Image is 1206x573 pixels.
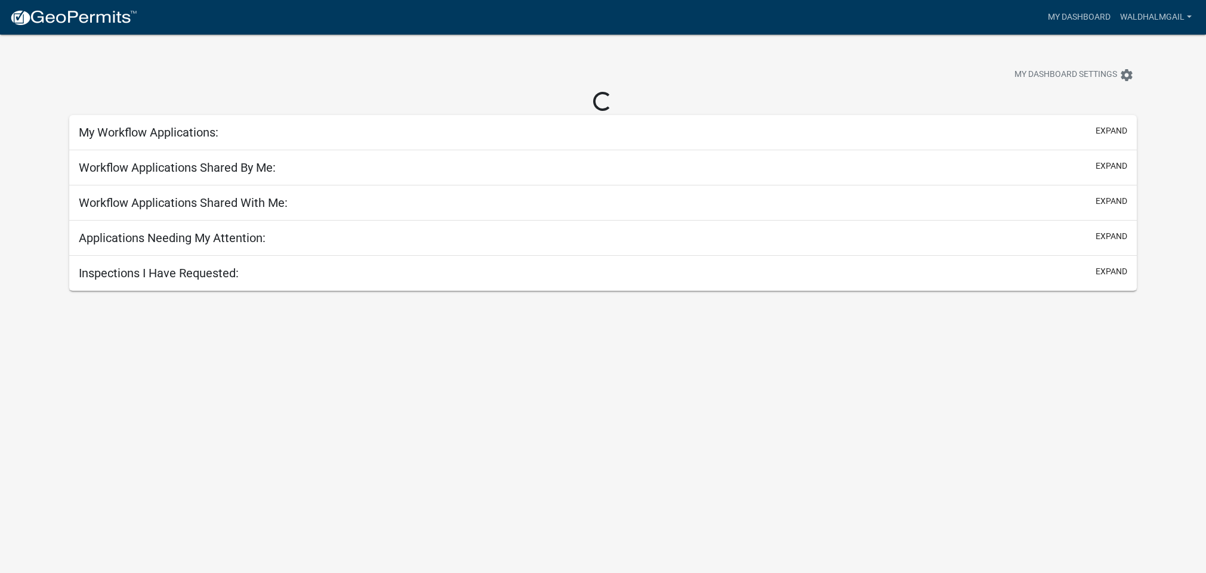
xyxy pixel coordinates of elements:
[1096,160,1127,172] button: expand
[79,160,276,175] h5: Workflow Applications Shared By Me:
[1096,230,1127,243] button: expand
[1096,195,1127,207] button: expand
[1096,125,1127,137] button: expand
[79,125,218,140] h5: My Workflow Applications:
[1115,6,1196,29] a: waldhalmgail
[1096,265,1127,278] button: expand
[79,266,239,280] h5: Inspections I Have Requested:
[1005,63,1143,86] button: My Dashboard Settingssettings
[1119,68,1134,82] i: settings
[1043,6,1115,29] a: My Dashboard
[1014,68,1117,82] span: My Dashboard Settings
[79,231,266,245] h5: Applications Needing My Attention:
[79,196,288,210] h5: Workflow Applications Shared With Me:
